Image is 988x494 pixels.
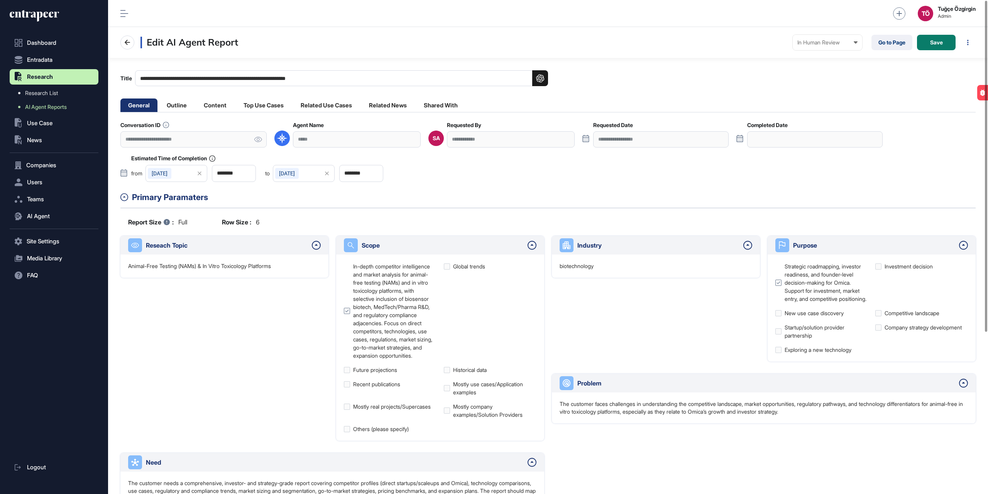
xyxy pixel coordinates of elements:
button: News [10,132,98,148]
div: Others (please specify) [353,425,409,433]
div: Global trends [453,262,485,270]
div: Scope [362,241,524,250]
div: SA [433,135,440,141]
div: Problem [577,379,955,388]
div: Future projections [353,366,397,374]
div: 6 [222,217,259,227]
span: Users [27,179,42,185]
input: Title [135,70,548,86]
button: Research [10,69,98,85]
a: AI Agent Reports [14,100,98,114]
div: Reseach Topic [146,241,308,250]
li: Top Use Cases [236,98,291,112]
span: Save [930,40,943,45]
strong: Tuğçe Özgirgin [938,6,976,12]
span: to [265,171,270,176]
div: [DATE] [275,168,299,179]
span: Logout [27,464,46,470]
label: Completed Date [747,122,788,128]
li: Shared With [416,98,465,112]
button: AI Agent [10,209,98,224]
label: Requested Date [593,122,633,128]
span: from [131,171,142,176]
span: AI Agent [27,213,50,219]
a: Go to Page [871,35,912,50]
li: Outline [159,98,195,112]
label: Agent Name [293,122,324,128]
div: New use case discovery [785,309,844,317]
button: Use Case [10,115,98,131]
span: Teams [27,196,44,202]
div: Industry [577,241,739,250]
span: Use Case [27,120,52,126]
div: In-depth competitor intelligence and market analysis for animal-free testing (NAMs) and in vitro ... [353,262,436,360]
div: Strategic roadmapping, investor readiness, and founder-level decision-making for Omica. Support f... [785,262,868,303]
p: biotechnology [560,262,594,270]
div: Purpose [793,241,955,250]
span: Dashboard [27,40,56,46]
div: Company strategy development [885,323,962,331]
li: Related News [361,98,414,112]
label: Title [120,70,548,86]
div: Exploring a new technology [785,346,851,354]
span: Admin [938,14,976,19]
li: General [120,98,157,112]
span: Research [27,74,53,80]
button: Companies [10,158,98,173]
b: Row Size : [222,217,251,227]
span: Companies [26,162,56,168]
button: FAQ [10,268,98,283]
li: Content [196,98,234,112]
p: The customer faces challenges in understanding the competitive landscape, market opportunities, r... [560,400,968,415]
label: Estimated Time of Completion [131,155,215,162]
div: In Human Review [797,39,858,46]
button: Users [10,175,98,190]
div: Mostly company examples/Solution Providers [453,402,536,419]
button: Teams [10,192,98,207]
div: Startup/solution provider partnership [785,323,868,340]
span: Media Library [27,255,62,261]
span: AI Agent Reports [25,104,67,110]
button: Save [917,35,956,50]
button: Entradata [10,52,98,68]
a: Dashboard [10,35,98,51]
div: Mostly use cases/Application examples [453,380,536,396]
label: Conversation ID [120,122,169,128]
span: Research List [25,90,58,96]
label: Requested By [447,122,481,128]
div: Investment decision [885,262,933,270]
div: Competitive landscape [885,309,939,317]
div: Mostly real projects/Supercases [353,402,431,411]
h3: Edit AI Agent Report [140,37,238,48]
div: Recent publications [353,380,400,388]
div: [DATE] [148,168,171,179]
button: TÖ [918,6,933,21]
p: Animal-Free Testing (NAMs) & In Vitro Toxicology Platforms [128,262,271,270]
button: Media Library [10,251,98,266]
a: Research List [14,86,98,100]
div: Need [146,458,524,467]
b: Report Size : [128,217,174,227]
div: full [128,217,187,227]
span: Entradata [27,57,52,63]
a: Logout [10,460,98,475]
span: Site Settings [27,238,59,244]
span: FAQ [27,272,38,278]
button: Site Settings [10,234,98,249]
div: Primary Paramaters [132,191,976,204]
li: Related Use Cases [293,98,360,112]
div: Historical data [453,366,487,374]
span: News [27,137,42,143]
